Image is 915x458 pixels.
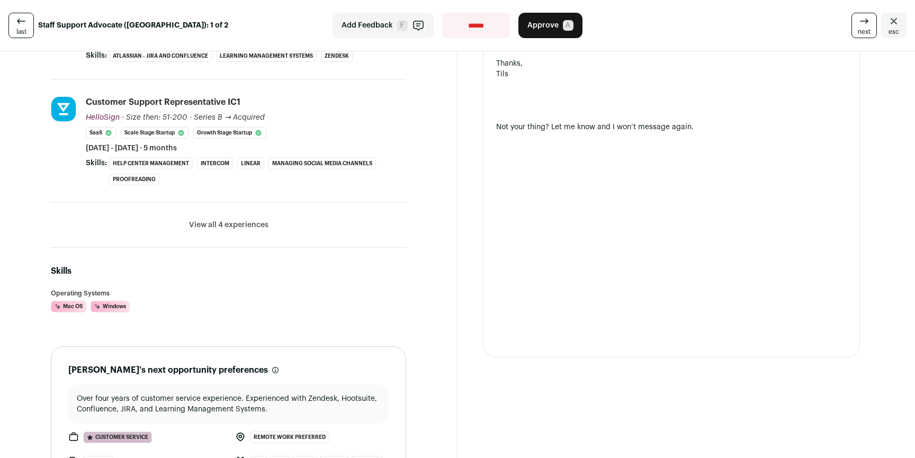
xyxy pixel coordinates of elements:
span: HelloSign [86,114,120,121]
li: Managing Social Media Channels [268,158,376,169]
span: · [190,112,192,123]
span: esc [889,28,899,36]
span: next [858,28,871,36]
strong: Staff Support Advocate ([GEOGRAPHIC_DATA]): 1 of 2 [38,20,228,31]
a: last [8,13,34,38]
li: Mac OS [51,301,86,312]
button: View all 4 experiences [189,220,268,230]
img: b94bebcc02be8207c45c4d28e7f50927c0ba8f495d914cd0d4d60cbbd72afa99.jpg [51,97,76,121]
span: Skills: [86,158,107,168]
a: Close [881,13,907,38]
h2: [PERSON_NAME]'s next opportunity preferences [68,364,268,376]
span: Add Feedback [342,20,393,31]
button: Approve A [518,13,582,38]
li: Zendesk [321,50,353,62]
li: Scale Stage Startup [121,127,189,139]
li: Atlassian - JIRA and Confluence [109,50,212,62]
span: Series B → Acquired [194,114,265,121]
span: [DATE] - [DATE] · 5 months [86,143,177,154]
li: Learning Management Systems [216,50,317,62]
li: SaaS [86,127,116,139]
span: F [397,20,408,31]
li: Growth Stage Startup [193,127,266,139]
span: Approve [527,20,559,31]
a: next [851,13,877,38]
span: last [16,28,26,36]
div: Customer Support Representative IC1 [86,96,240,108]
div: Not your thing? Let me know and I won’t message again. [496,122,847,132]
p: Over four years of customer service experience. Experienced with Zendesk, Hootsuite, Confluence, ... [77,393,380,415]
li: Help Center Management [109,158,193,169]
button: Add Feedback F [333,13,434,38]
li: Intercom [197,158,233,169]
li: Windows [91,301,130,312]
span: A [563,20,573,31]
div: Thanks, [496,58,847,69]
li: Proofreading [109,174,159,185]
span: · Size then: 51-200 [122,114,187,121]
span: Remote work preferred [250,432,329,443]
h2: Skills [51,265,406,277]
span: Skills: [86,50,107,61]
span: Customer Service [83,432,152,443]
h3: Operating Systems [51,290,406,297]
li: Linear [237,158,264,169]
div: Tils [496,69,847,79]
